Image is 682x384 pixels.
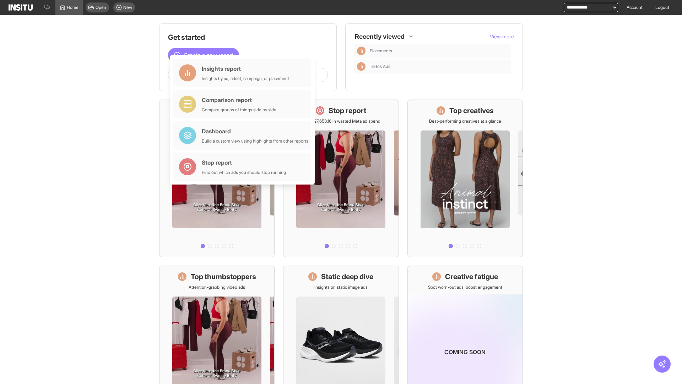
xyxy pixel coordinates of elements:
[202,107,276,113] div: Compare groups of things side by side
[357,47,366,55] div: Insights
[202,96,276,104] div: Comparison report
[67,5,79,10] span: Home
[314,284,368,290] p: Insights on static image ads
[159,100,275,257] a: What's live nowSee all active ads instantly
[449,106,494,116] h1: Top creatives
[370,64,508,69] span: TikTok Ads
[490,33,514,39] span: View more
[321,272,373,282] h1: Static deep dive
[357,62,366,71] div: Insights
[123,5,132,10] span: New
[168,48,239,62] button: Create a new report
[370,48,392,54] span: Placements
[407,100,523,257] a: Top creativesBest-performing creatives at a glance
[283,100,399,257] a: Stop reportSave £27,653.16 in wasted Meta ad spend
[96,5,106,10] span: Open
[301,118,380,124] p: Save £27,653.16 in wasted Meta ad spend
[202,138,308,144] div: Build a custom view using highlights from other reports
[9,4,33,11] img: Logo
[370,64,390,69] span: TikTok Ads
[202,127,308,135] div: Dashboard
[490,33,514,40] button: View more
[202,64,289,73] div: Insights report
[191,272,256,282] h1: Top thumbstoppers
[202,158,286,167] div: Stop report
[189,284,245,290] p: Attention-grabbing video ads
[202,170,286,175] div: Find out which ads you should stop running
[429,118,501,124] p: Best-performing creatives at a glance
[329,106,366,116] h1: Stop report
[184,51,233,59] span: Create a new report
[370,48,508,54] span: Placements
[168,32,328,42] h1: Get started
[202,76,289,81] div: Insights by ad, adset, campaign, or placement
